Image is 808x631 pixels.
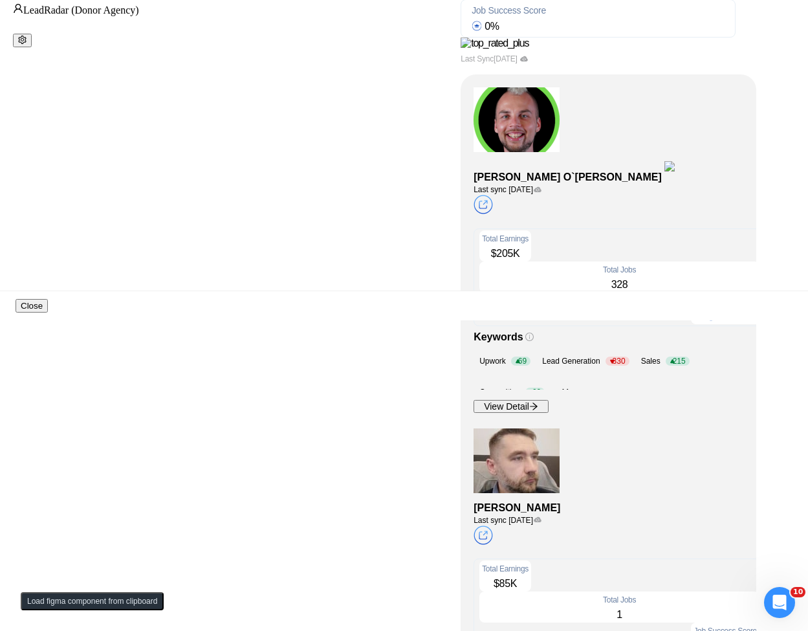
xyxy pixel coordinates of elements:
a: setting [13,34,32,45]
span: 10 [791,587,805,597]
span: Lead Generation [542,357,600,366]
span: Close [21,301,43,311]
span: 69 [518,357,527,366]
span: $ 85K [494,578,517,589]
strong: [PERSON_NAME] O`[PERSON_NAME] [474,172,676,183]
span: Total Jobs [603,265,636,274]
button: View Detailarrow-right [474,400,549,413]
span: $ 205K [491,248,520,259]
button: setting [13,34,32,47]
span: 0 % [472,21,499,32]
span: Upwork [479,357,506,366]
span: Last Sync [DATE] [461,54,528,63]
span: + 11 [556,388,569,397]
img: USER [474,428,560,493]
span: 328 [611,279,628,290]
span: Last sync [DATE] [474,516,541,525]
strong: Keywords [474,331,533,342]
span: user [13,3,23,14]
button: Close [16,299,48,313]
img: top_rated [664,161,676,174]
span: Total Earnings [482,234,529,243]
span: 60 [532,388,541,397]
span: Total Jobs [603,595,636,604]
span: info-circle [525,333,534,341]
span: Last sync [DATE] [474,185,541,194]
strong: [PERSON_NAME] [474,502,563,513]
span: arrow-right [529,402,538,411]
span: Total Earnings [482,564,529,573]
span: Sales [641,357,661,366]
span: setting [18,36,27,44]
span: Job Success Score [472,5,546,16]
span: 1 [617,609,622,620]
span: 215 [673,357,686,366]
span: Copywriting [479,388,520,397]
iframe: Intercom live chat [764,587,795,618]
span: 330 [613,357,626,366]
img: USER [474,87,560,152]
img: top_rated_plus [461,38,532,52]
span: View Detail [484,401,529,412]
